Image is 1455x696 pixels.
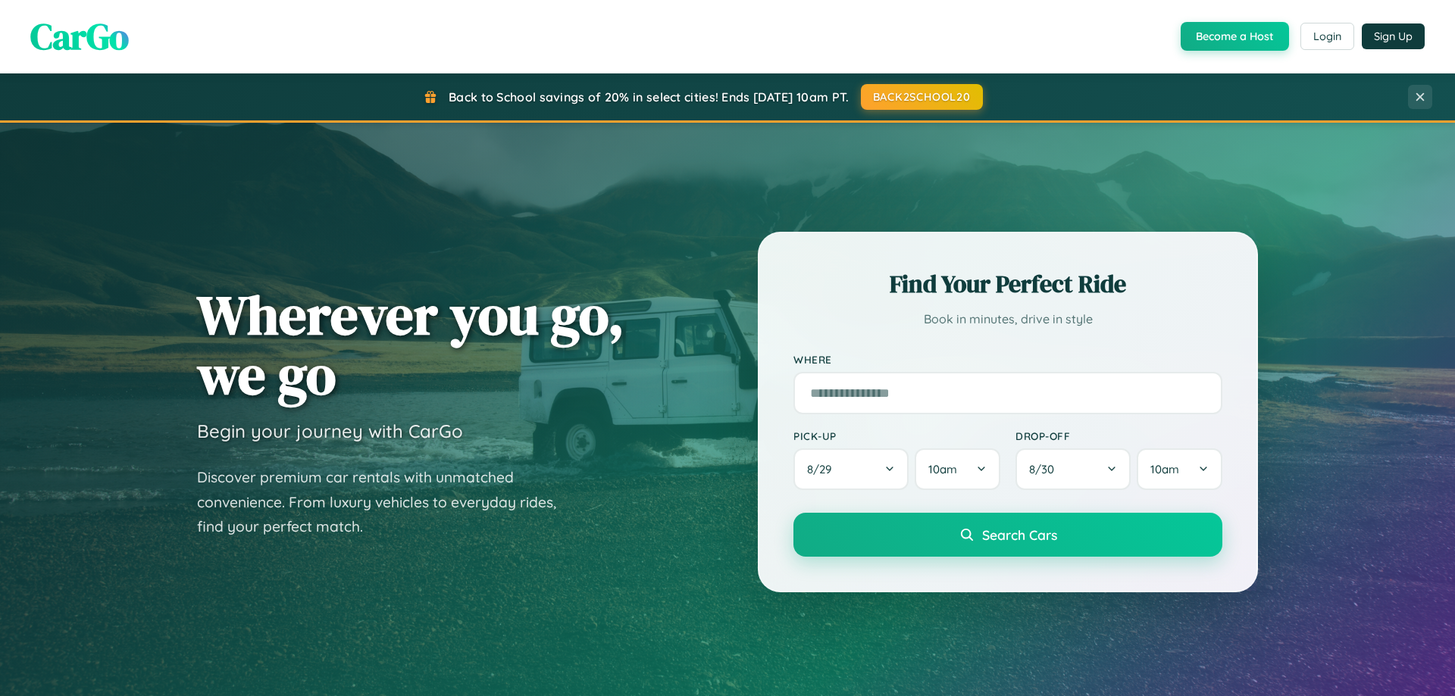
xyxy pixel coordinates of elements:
button: Login [1300,23,1354,50]
span: Back to School savings of 20% in select cities! Ends [DATE] 10am PT. [449,89,849,105]
span: 8 / 30 [1029,462,1062,476]
button: Search Cars [793,513,1222,557]
button: Sign Up [1362,23,1425,49]
p: Discover premium car rentals with unmatched convenience. From luxury vehicles to everyday rides, ... [197,465,576,539]
label: Pick-up [793,429,1000,442]
span: Search Cars [982,526,1057,543]
h3: Begin your journey with CarGo [197,420,463,442]
button: BACK2SCHOOL20 [861,84,983,110]
span: 10am [1150,462,1179,476]
button: 8/29 [793,448,909,490]
h1: Wherever you go, we go [197,285,624,404]
label: Drop-off [1015,429,1222,442]
span: CarGo [30,11,129,61]
button: 10am [1137,448,1222,490]
label: Where [793,353,1222,366]
h2: Find Your Perfect Ride [793,267,1222,301]
p: Book in minutes, drive in style [793,308,1222,330]
button: 8/30 [1015,448,1131,490]
span: 8 / 29 [807,462,839,476]
span: 10am [928,462,957,476]
button: Become a Host [1181,22,1289,51]
button: 10am [915,448,1000,490]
